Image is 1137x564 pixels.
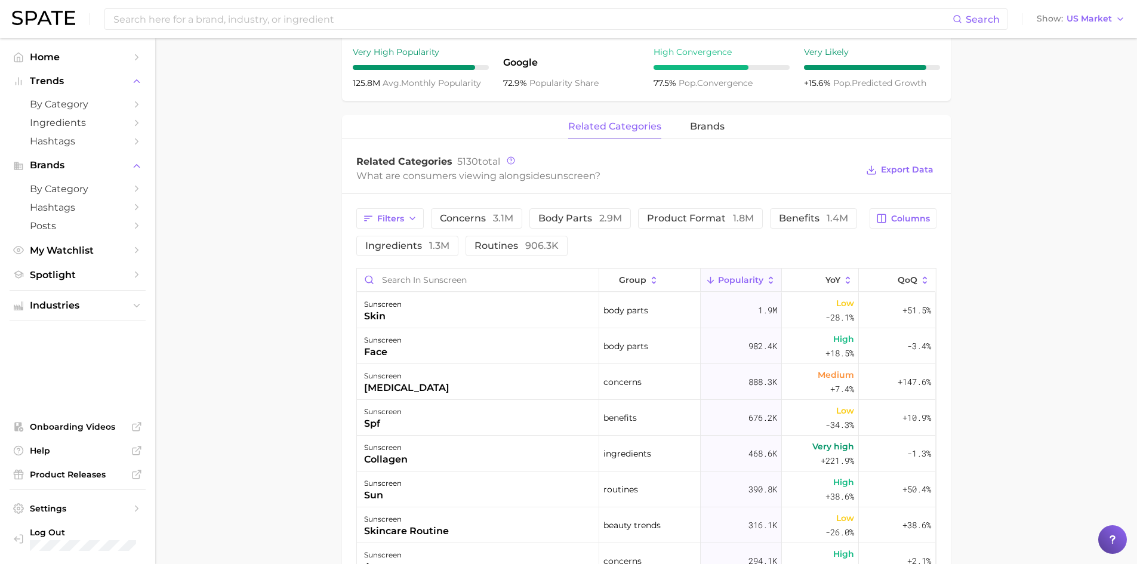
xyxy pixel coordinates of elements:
span: 316.1k [748,518,777,532]
span: 125.8m [353,78,383,88]
span: 1.3m [429,240,449,251]
div: sunscreen [364,440,408,455]
span: -26.0% [825,525,854,540]
span: popularity share [529,78,599,88]
span: 468.6k [748,446,777,461]
button: sunscreenfacebody parts982.4kHigh+18.5%-3.4% [357,328,936,364]
span: My Watchlist [30,245,125,256]
span: 3.1m [493,212,513,224]
button: Popularity [701,269,782,292]
span: 1.8m [733,212,754,224]
span: Posts [30,220,125,232]
span: body parts [603,339,648,353]
span: Onboarding Videos [30,421,125,432]
a: Settings [10,500,146,517]
span: Low [836,403,854,418]
a: My Watchlist [10,241,146,260]
button: ShowUS Market [1034,11,1128,27]
a: Home [10,48,146,66]
span: by Category [30,98,125,110]
span: Product Releases [30,469,125,480]
div: sun [364,488,402,503]
button: sunscreenspfbenefits676.2kLow-34.3%+10.9% [357,400,936,436]
span: Hashtags [30,135,125,147]
span: 888.3k [748,375,777,389]
span: total [457,156,500,167]
div: sunscreen [364,476,402,491]
span: Filters [377,214,404,224]
button: group [599,269,701,292]
button: sunscreen[MEDICAL_DATA]concerns888.3kMedium+7.4%+147.6% [357,364,936,400]
span: Medium [818,368,854,382]
span: Industries [30,300,125,311]
div: skin [364,309,402,323]
span: Popularity [718,275,763,285]
span: -1.3% [907,446,931,461]
span: 2.9m [599,212,622,224]
span: Hashtags [30,202,125,213]
span: +7.4% [830,382,854,396]
div: sunscreen [364,405,402,419]
span: -34.3% [825,418,854,432]
span: convergence [679,78,753,88]
span: -28.1% [825,310,854,325]
span: brands [690,121,725,132]
div: collagen [364,452,408,467]
div: sunscreen [364,369,449,383]
div: 7 / 10 [654,65,790,70]
a: Product Releases [10,466,146,483]
span: 1.9m [758,303,777,318]
span: ingredients [603,446,651,461]
a: Hashtags [10,198,146,217]
button: Columns [870,208,936,229]
button: sunscreenskincare routinebeauty trends316.1kLow-26.0%+38.6% [357,507,936,543]
span: 676.2k [748,411,777,425]
button: Industries [10,297,146,315]
span: Brands [30,160,125,171]
span: Low [836,511,854,525]
button: Filters [356,208,424,229]
button: Brands [10,156,146,174]
span: predicted growth [833,78,926,88]
span: High [833,547,854,561]
a: Ingredients [10,113,146,132]
span: +18.5% [825,346,854,360]
span: Trends [30,76,125,87]
span: YoY [825,275,840,285]
span: sunscreen [546,170,595,181]
abbr: popularity index [833,78,852,88]
span: +50.4% [902,482,931,497]
span: monthly popularity [383,78,481,88]
span: Low [836,296,854,310]
span: related categories [568,121,661,132]
span: +38.6% [902,518,931,532]
span: Search [966,14,1000,25]
span: body parts [538,214,622,223]
span: by Category [30,183,125,195]
span: +51.5% [902,303,931,318]
div: sunscreen [364,512,449,526]
button: Export Data [863,162,936,178]
span: Spotlight [30,269,125,281]
span: benefits [779,214,848,223]
div: skincare routine [364,524,449,538]
span: US Market [1067,16,1112,22]
span: routines [474,241,559,251]
span: -3.4% [907,339,931,353]
span: group [619,275,646,285]
div: Very High Popularity [353,45,489,59]
span: Related Categories [356,156,452,167]
button: Trends [10,72,146,90]
span: 982.4k [748,339,777,353]
div: [MEDICAL_DATA] [364,381,449,395]
abbr: average [383,78,401,88]
span: +38.6% [825,489,854,504]
div: spf [364,417,402,431]
div: 9 / 10 [804,65,940,70]
span: Ingredients [30,117,125,128]
div: sunscreen [364,297,402,312]
button: sunscreenskinbody parts1.9mLow-28.1%+51.5% [357,292,936,328]
div: 9 / 10 [353,65,489,70]
div: face [364,345,402,359]
span: body parts [603,303,648,318]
